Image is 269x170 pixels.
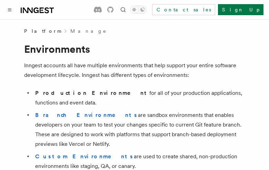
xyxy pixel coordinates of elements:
span: Platform [24,28,61,34]
p: Inngest accounts all have multiple environments that help support your entire software developmen... [24,61,245,80]
button: Toggle navigation [6,6,14,14]
a: Manage [70,28,107,34]
li: for all of your production applications, functions and event data. [33,88,245,108]
a: Sign Up [218,4,263,15]
a: Contact sales [152,4,215,15]
button: Find something... [119,6,127,14]
h1: Environments [24,43,245,55]
li: are sandbox environments that enables developers on your team to test your changes specific to cu... [33,110,245,149]
button: Toggle dark mode [130,6,147,14]
a: Custom Environments [35,153,134,160]
strong: Production Environment [35,90,149,96]
a: Branch Environments [35,112,138,118]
